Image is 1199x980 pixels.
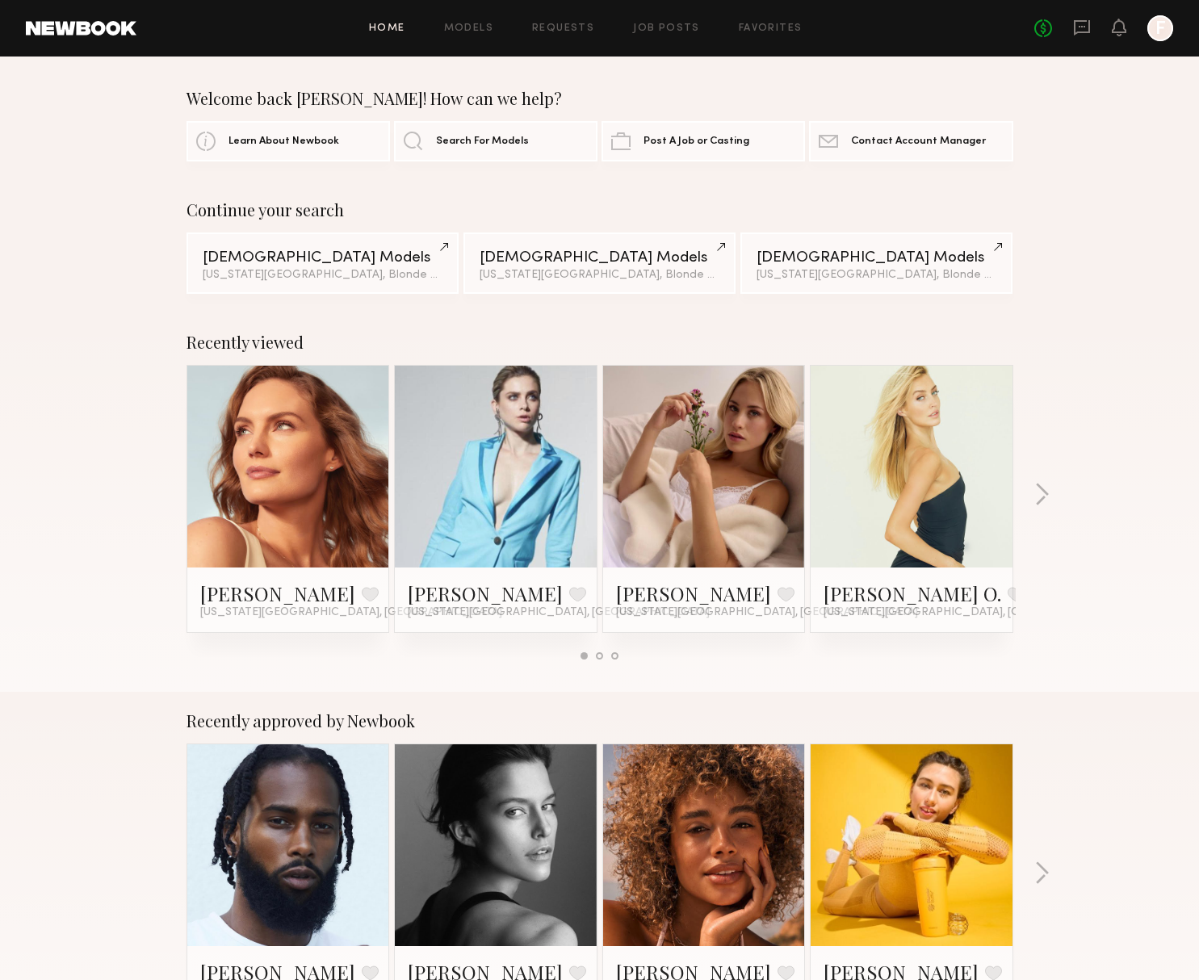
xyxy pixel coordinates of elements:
a: [DEMOGRAPHIC_DATA] Models[US_STATE][GEOGRAPHIC_DATA], Blonde hair [187,232,459,294]
div: [US_STATE][GEOGRAPHIC_DATA], Blonde hair [480,270,719,281]
span: [US_STATE][GEOGRAPHIC_DATA], [GEOGRAPHIC_DATA] [616,606,918,619]
a: Models [444,23,493,34]
span: [US_STATE][GEOGRAPHIC_DATA], [GEOGRAPHIC_DATA] [824,606,1126,619]
div: Continue your search [187,200,1013,220]
a: [PERSON_NAME] [616,580,771,606]
div: [DEMOGRAPHIC_DATA] Models [203,250,442,266]
div: Welcome back [PERSON_NAME]! How can we help? [187,89,1013,108]
div: [US_STATE][GEOGRAPHIC_DATA], Blonde hair [203,270,442,281]
span: [US_STATE][GEOGRAPHIC_DATA], [GEOGRAPHIC_DATA] [200,606,502,619]
a: [DEMOGRAPHIC_DATA] Models[US_STATE][GEOGRAPHIC_DATA], Blonde hair [740,232,1012,294]
span: Search For Models [436,136,529,147]
span: [US_STATE][GEOGRAPHIC_DATA], [GEOGRAPHIC_DATA] [408,606,710,619]
a: Favorites [739,23,803,34]
div: Recently viewed [187,333,1013,352]
a: F [1147,15,1173,41]
a: Post A Job or Casting [602,121,805,161]
a: Home [369,23,405,34]
a: Learn About Newbook [187,121,390,161]
a: Requests [532,23,594,34]
a: Job Posts [633,23,700,34]
a: [PERSON_NAME] O. [824,580,1001,606]
a: Contact Account Manager [809,121,1012,161]
div: [US_STATE][GEOGRAPHIC_DATA], Blonde hair [757,270,996,281]
div: Recently approved by Newbook [187,711,1013,731]
div: [DEMOGRAPHIC_DATA] Models [757,250,996,266]
a: [DEMOGRAPHIC_DATA] Models[US_STATE][GEOGRAPHIC_DATA], Blonde hair [463,232,736,294]
span: Learn About Newbook [228,136,339,147]
span: Contact Account Manager [851,136,986,147]
a: [PERSON_NAME] [200,580,355,606]
div: [DEMOGRAPHIC_DATA] Models [480,250,719,266]
span: Post A Job or Casting [644,136,749,147]
a: [PERSON_NAME] [408,580,563,606]
a: Search For Models [394,121,597,161]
